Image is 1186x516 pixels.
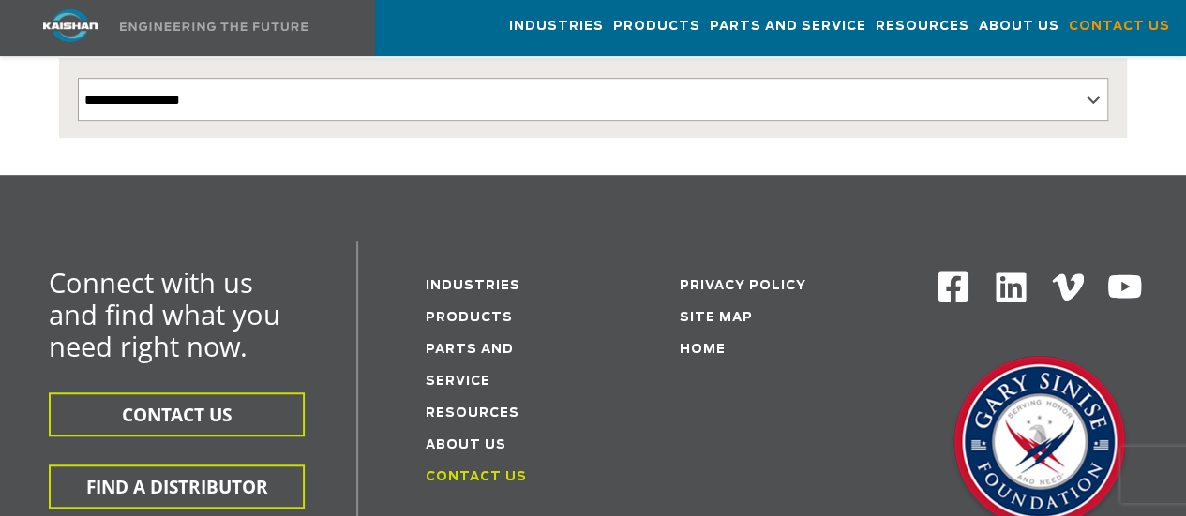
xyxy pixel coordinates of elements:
[710,1,866,52] a: Parts and Service
[993,269,1029,305] img: Linkedin
[509,16,604,37] span: Industries
[710,16,866,37] span: Parts and Service
[679,312,752,324] a: Site Map
[426,471,527,483] a: Contact Us
[613,1,700,52] a: Products
[613,16,700,37] span: Products
[426,439,506,451] a: About Us
[979,16,1059,37] span: About Us
[49,264,280,364] span: Connect with us and find what you need right now.
[1106,269,1143,305] img: Youtube
[1069,1,1170,52] a: Contact Us
[509,1,604,52] a: Industries
[426,312,513,324] a: Products
[426,280,520,292] a: Industries
[49,392,305,436] button: CONTACT US
[120,22,308,31] img: Engineering the future
[876,16,969,37] span: Resources
[1052,273,1084,301] img: Vimeo
[426,407,519,420] a: Resources
[876,1,969,52] a: Resources
[679,344,725,356] a: Home
[1069,16,1170,37] span: Contact Us
[49,464,305,509] button: FIND A DISTRIBUTOR
[679,280,805,292] a: Privacy Policy
[979,1,1059,52] a: About Us
[426,344,514,388] a: Parts and service
[936,269,970,303] img: Facebook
